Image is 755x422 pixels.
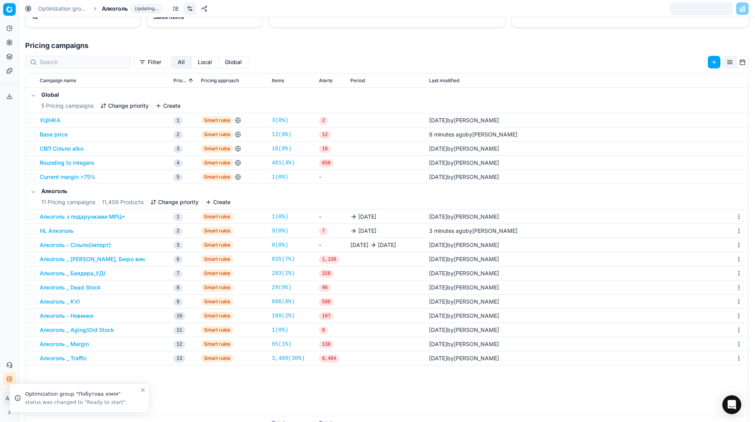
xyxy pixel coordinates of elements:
button: Алкоголь _ Баядера_УДІ [40,269,105,277]
a: 29(0%) [272,284,291,291]
span: Smart rules [201,131,233,138]
div: by [PERSON_NAME] [429,269,499,277]
button: Current margin >75% [40,173,96,181]
span: [DATE] [429,312,447,319]
span: 96 [319,284,331,292]
span: Items [272,77,284,84]
span: [DATE] [429,173,447,180]
div: by [PERSON_NAME] [429,284,499,291]
div: by [PERSON_NAME] [429,131,517,138]
span: 1 [173,117,182,125]
a: 0(0%) [272,241,288,249]
span: [DATE] [429,355,447,361]
span: 13 [173,355,185,363]
button: Алкоголь _ Aging/Old Stock [40,326,114,334]
a: 12(0%) [272,131,291,138]
span: 11 [173,326,185,334]
button: Алкоголь _ [PERSON_NAME], Бюро вин [40,255,145,263]
h1: Pricing campaigns [19,40,755,51]
span: Smart rules [201,145,233,153]
button: Rounding to integers [40,159,94,167]
div: Open Intercom Messenger [722,395,741,414]
span: 11 Pricing campaigns [41,198,95,206]
span: АП [4,393,15,404]
span: 12 [319,131,331,139]
span: Smart rules [201,213,233,221]
span: 5 Pricing campaigns [41,102,94,110]
span: 5 [173,173,182,181]
span: [DATE] [429,270,447,276]
span: Period [350,77,365,84]
span: 6,404 [319,355,339,363]
span: 658 [319,159,334,167]
div: Optimization group "Побутова хімія" [25,390,140,398]
span: Smart rules [201,159,233,167]
span: 138 [319,341,334,348]
span: Smart rules [201,326,233,334]
span: 3 minutes ago [429,227,466,234]
span: Smart rules [201,354,233,362]
span: Smart rules [201,298,233,306]
span: 1 [173,213,182,221]
span: Smart rules [201,255,233,263]
button: УЦІНКА [40,116,61,124]
a: 686(6%) [272,298,295,306]
h5: Алкоголь [41,187,230,195]
div: status was changed to "Ready to start". [25,399,140,406]
div: by [PERSON_NAME] [429,312,499,320]
button: Filter [134,56,168,68]
button: global [219,56,249,68]
span: Smart rules [201,173,233,181]
button: Change priority [150,198,199,206]
span: [DATE] [429,145,447,152]
span: [DATE] [429,241,447,248]
button: Алкоголь - Новинки [40,312,93,320]
a: Optimization groups [38,5,88,13]
span: Last modified [429,77,459,84]
button: Close toast [138,385,147,395]
div: by [PERSON_NAME] [429,145,499,153]
div: by [PERSON_NAME] [429,354,499,362]
span: [DATE] [429,213,447,220]
button: Алкоголь _ Traffic [40,354,87,362]
button: Base price [40,131,68,138]
span: [DATE] [429,341,447,347]
a: 3,409(30%) [272,354,305,362]
a: 9(0%) [272,227,288,235]
span: Smart rules [201,284,233,291]
span: АлкогольUpdating... [102,5,163,13]
span: 3 [173,145,182,153]
span: Alerts [319,77,332,84]
span: 328 [319,270,334,278]
span: [DATE] [429,298,447,305]
span: 6 [173,256,182,264]
button: HL Алкоголь [40,227,74,235]
span: 8 [319,326,328,334]
button: Алкоголь _ KVI [40,298,80,306]
button: Sorted by Priority ascending [187,77,195,85]
a: 835(7%) [272,255,295,263]
a: 283(2%) [272,269,295,277]
span: 4 [173,159,182,167]
button: СВП Сільпо alko [40,145,83,153]
button: Алкоголь - Сільпо(імпорт) [40,241,111,249]
a: 16(0%) [272,145,291,153]
span: Smart rules [201,116,233,124]
a: 401(4%) [272,159,295,167]
span: Campaign name [40,77,76,84]
span: 7 [319,227,328,235]
a: 1(0%) [272,326,288,334]
a: 65(1%) [272,340,291,348]
span: [DATE] [358,227,376,235]
div: by [PERSON_NAME] [429,298,499,306]
td: - [316,170,347,184]
span: 580 [319,298,334,306]
button: АП [3,392,16,405]
span: 7 [173,270,182,278]
input: Search [40,58,126,66]
h5: Global [41,91,180,99]
span: 11,409 Products [102,198,144,206]
a: 1(0%) [272,213,288,221]
button: Алкоголь з подарунками МРЦ+ [40,213,125,221]
span: [DATE] [429,117,447,123]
